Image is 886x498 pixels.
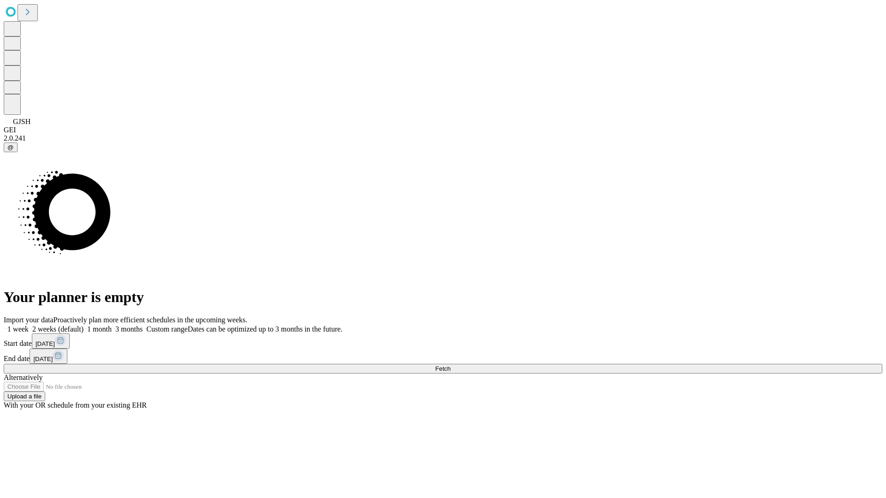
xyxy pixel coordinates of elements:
span: [DATE] [36,340,55,347]
span: Proactively plan more efficient schedules in the upcoming weeks. [54,316,247,324]
span: Fetch [435,365,450,372]
span: Dates can be optimized up to 3 months in the future. [188,325,342,333]
button: Upload a file [4,391,45,401]
span: 3 months [115,325,143,333]
div: 2.0.241 [4,134,882,142]
span: 1 month [87,325,112,333]
button: Fetch [4,364,882,373]
span: Custom range [146,325,187,333]
div: End date [4,349,882,364]
div: Start date [4,333,882,349]
span: 1 week [7,325,29,333]
div: GEI [4,126,882,134]
span: With your OR schedule from your existing EHR [4,401,147,409]
button: [DATE] [32,333,70,349]
span: Import your data [4,316,54,324]
h1: Your planner is empty [4,289,882,306]
span: Alternatively [4,373,42,381]
span: [DATE] [33,356,53,362]
button: @ [4,142,18,152]
span: GJSH [13,118,30,125]
span: 2 weeks (default) [32,325,84,333]
button: [DATE] [30,349,67,364]
span: @ [7,144,14,151]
